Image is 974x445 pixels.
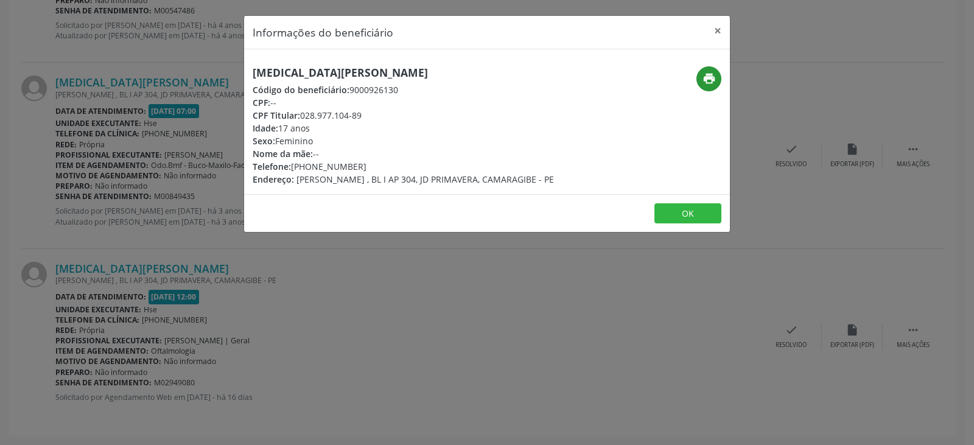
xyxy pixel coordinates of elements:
[654,203,721,224] button: OK
[253,122,278,134] span: Idade:
[253,110,300,121] span: CPF Titular:
[253,84,349,96] span: Código do beneficiário:
[253,160,554,173] div: [PHONE_NUMBER]
[296,173,554,185] span: [PERSON_NAME] , BL I AP 304, JD PRIMAVERA, CAMARAGIBE - PE
[253,109,554,122] div: 028.977.104-89
[253,66,554,79] h5: [MEDICAL_DATA][PERSON_NAME]
[253,173,294,185] span: Endereço:
[253,161,291,172] span: Telefone:
[253,96,554,109] div: --
[253,83,554,96] div: 9000926130
[696,66,721,91] button: print
[253,148,313,159] span: Nome da mãe:
[253,135,554,147] div: Feminino
[253,97,270,108] span: CPF:
[253,135,275,147] span: Sexo:
[706,16,730,46] button: Close
[253,24,393,40] h5: Informações do beneficiário
[702,72,716,85] i: print
[253,122,554,135] div: 17 anos
[253,147,554,160] div: --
